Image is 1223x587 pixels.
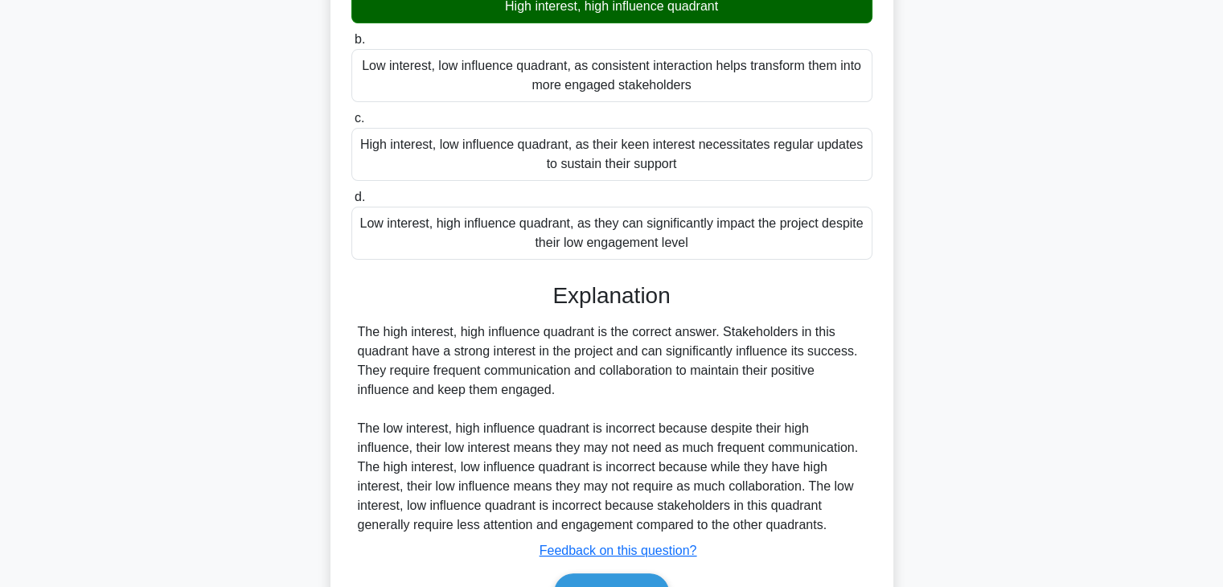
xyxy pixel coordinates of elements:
a: Feedback on this question? [540,544,697,557]
span: c. [355,111,364,125]
div: Low interest, high influence quadrant, as they can significantly impact the project despite their... [351,207,872,260]
div: Low interest, low influence quadrant, as consistent interaction helps transform them into more en... [351,49,872,102]
h3: Explanation [361,282,863,310]
div: High interest, low influence quadrant, as their keen interest necessitates regular updates to sus... [351,128,872,181]
span: b. [355,32,365,46]
div: The high interest, high influence quadrant is the correct answer. Stakeholders in this quadrant h... [358,322,866,535]
span: d. [355,190,365,203]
